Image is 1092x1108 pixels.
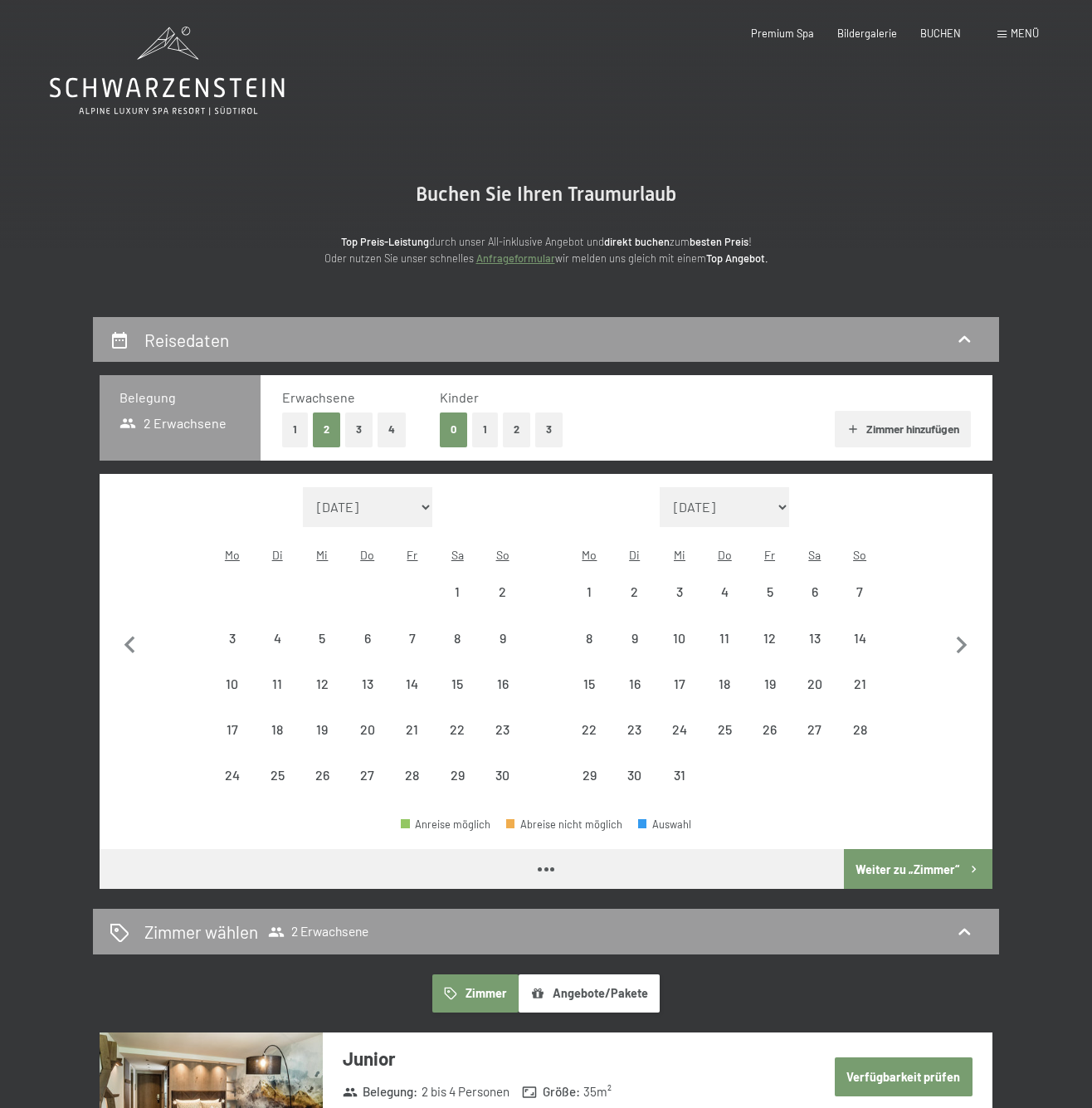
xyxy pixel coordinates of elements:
[614,632,656,673] div: 9
[435,615,480,660] div: Anreise nicht möglich
[144,329,229,350] h2: Reisedaten
[794,723,836,764] div: 27
[702,615,747,660] div: Anreise nicht möglich
[255,753,300,798] div: Tue Nov 25 2025
[390,753,435,798] div: Fri Nov 28 2025
[210,661,255,706] div: Anreise nicht möglich
[837,661,882,706] div: Sun Dec 21 2025
[345,753,390,798] div: Anreise nicht möglich
[300,615,344,660] div: Wed Nov 05 2025
[435,707,480,752] div: Anreise nicht möglich
[144,920,258,944] h2: Zimmer wählen
[268,924,368,940] span: 2 Erwachsene
[214,233,878,267] p: durch unser All-inklusive Angebot und zum ! Oder nutzen Sie unser schnelles wir melden uns gleich...
[839,677,880,719] div: 21
[432,974,519,1013] button: Zimmer
[844,849,992,889] button: Weiter zu „Zimmer“
[839,723,880,764] div: 28
[210,661,255,706] div: Mon Nov 10 2025
[837,27,897,40] span: Bildergalerie
[702,615,747,660] div: Thu Dec 11 2025
[702,661,747,706] div: Thu Dec 18 2025
[451,548,464,562] abbr: Samstag
[345,661,390,706] div: Thu Nov 13 2025
[659,677,700,719] div: 17
[210,615,255,660] div: Mon Nov 03 2025
[702,707,747,752] div: Thu Dec 25 2025
[794,677,836,719] div: 20
[480,569,524,614] div: Sun Nov 02 2025
[210,753,255,798] div: Anreise nicht möglich
[435,707,480,752] div: Sat Nov 22 2025
[316,548,328,562] abbr: Mittwoch
[612,569,657,614] div: Tue Dec 02 2025
[422,1083,509,1101] span: 2 bis 4 Personen
[612,707,657,752] div: Anreise nicht möglich
[436,723,478,764] div: 22
[480,707,524,752] div: Sun Nov 23 2025
[282,389,355,405] span: Erwachsene
[210,753,255,798] div: Mon Nov 24 2025
[748,723,790,764] div: 26
[272,548,283,562] abbr: Dienstag
[343,1083,418,1101] strong: Belegung :
[612,661,657,706] div: Tue Dec 16 2025
[360,548,374,562] abbr: Donnerstag
[704,585,745,627] div: 4
[583,1083,612,1101] span: 35 m²
[835,1057,973,1096] button: Verfügbarkeit prüfen
[436,769,478,810] div: 29
[506,819,622,830] div: Abreise nicht möglich
[390,615,435,660] div: Fri Nov 07 2025
[212,677,253,719] div: 10
[704,632,745,673] div: 11
[390,661,435,706] div: Fri Nov 14 2025
[568,632,610,673] div: 8
[119,388,241,407] h3: Belegung
[392,677,433,719] div: 14
[747,569,792,614] div: Anreise nicht möglich
[343,1046,792,1071] h3: Junior
[657,615,702,660] div: Anreise nicht möglich
[392,632,433,673] div: 7
[435,753,480,798] div: Anreise nicht möglich
[657,707,702,752] div: Wed Dec 24 2025
[567,615,612,660] div: Anreise nicht möglich
[837,615,882,660] div: Anreise nicht möglich
[629,548,640,562] abbr: Dienstag
[792,661,837,706] div: Anreise nicht möglich
[436,632,478,673] div: 8
[614,677,656,719] div: 16
[256,769,298,810] div: 25
[255,707,300,752] div: Anreise nicht möglich
[837,707,882,752] div: Sun Dec 28 2025
[255,615,300,660] div: Anreise nicht möglich
[481,632,523,673] div: 9
[751,27,814,40] span: Premium Spa
[390,661,435,706] div: Anreise nicht möglich
[568,585,610,627] div: 1
[300,707,344,752] div: Anreise nicht möglich
[282,412,308,447] button: 1
[210,707,255,752] div: Mon Nov 17 2025
[657,707,702,752] div: Anreise nicht möglich
[792,661,837,706] div: Sat Dec 20 2025
[612,661,657,706] div: Anreise nicht möglich
[435,569,480,614] div: Anreise nicht möglich
[837,707,882,752] div: Anreise nicht möglich
[657,569,702,614] div: Anreise nicht möglich
[702,569,747,614] div: Anreise nicht möglich
[255,661,300,706] div: Tue Nov 11 2025
[300,661,344,706] div: Wed Nov 12 2025
[568,677,610,719] div: 15
[401,819,490,830] div: Anreise möglich
[604,235,670,248] strong: direkt buchen
[794,632,836,673] div: 13
[436,585,478,627] div: 1
[614,723,656,764] div: 23
[567,661,612,706] div: Mon Dec 15 2025
[481,769,523,810] div: 30
[212,769,253,810] div: 24
[301,769,343,810] div: 26
[690,235,748,248] strong: besten Preis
